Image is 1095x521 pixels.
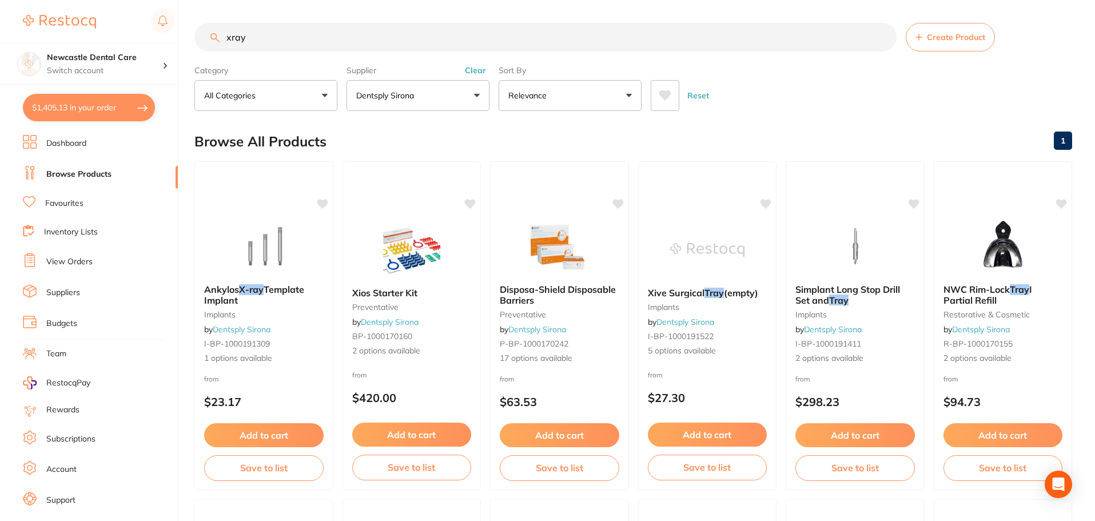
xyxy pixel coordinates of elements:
[795,455,915,480] button: Save to list
[648,331,714,341] span: I-BP-1000191522
[352,288,472,298] b: Xios Starter Kit
[795,284,900,305] span: Simplant Long Stop Drill Set and
[23,15,96,29] img: Restocq Logo
[500,339,568,349] span: P-BP-1000170242
[204,423,324,447] button: Add to cart
[204,353,324,364] span: 1 options available
[45,198,83,209] a: Favourites
[46,348,66,360] a: Team
[352,331,412,341] span: BP-1000170160
[500,284,616,305] span: Disposa-Shield Disposable Barriers
[375,221,449,279] img: Xios Starter Kit
[648,287,704,299] span: Xive Surgical
[943,423,1063,447] button: Add to cart
[226,218,301,275] img: Ankylos X-ray Template Implant
[204,310,324,319] small: implants
[795,353,915,364] span: 2 options available
[927,33,985,42] span: Create Product
[1045,471,1072,498] div: Open Intercom Messenger
[906,23,995,51] button: Create Product
[356,90,419,101] p: Dentsply Sirona
[804,324,862,335] a: Dentsply Sirona
[194,134,326,150] h2: Browse All Products
[648,303,767,312] small: implants
[499,80,642,111] button: Relevance
[1010,284,1029,295] em: Tray
[352,371,367,379] span: from
[239,284,264,295] em: X-ray
[46,377,90,389] span: RestocqPay
[18,53,41,75] img: Newcastle Dental Care
[795,339,861,349] span: I-BP-1000191411
[704,287,724,299] em: Tray
[347,65,489,75] label: Supplier
[648,371,663,379] span: from
[795,284,915,305] b: Simplant Long Stop Drill Set and Tray
[943,310,1063,319] small: restorative & cosmetic
[500,324,566,335] span: by
[46,318,77,329] a: Budgets
[818,218,892,275] img: Simplant Long Stop Drill Set and Tray
[508,90,551,101] p: Relevance
[829,295,849,306] em: Tray
[23,94,155,121] button: $1,405.13 in your order
[943,324,1010,335] span: by
[352,345,472,357] span: 2 options available
[46,495,75,506] a: Support
[499,65,642,75] label: Sort By
[461,65,489,75] button: Clear
[46,256,93,268] a: View Orders
[194,80,337,111] button: All Categories
[670,221,744,279] img: Xive Surgical Tray (empty)
[648,423,767,447] button: Add to cart
[46,464,77,475] a: Account
[204,90,260,101] p: All Categories
[656,317,714,327] a: Dentsply Sirona
[648,317,714,327] span: by
[44,226,98,238] a: Inventory Lists
[46,138,86,149] a: Dashboard
[943,375,958,383] span: from
[966,218,1040,275] img: NWC Rim-Lock Tray I Partial Refill
[943,284,1063,305] b: NWC Rim-Lock Tray I Partial Refill
[352,287,417,299] span: Xios Starter Kit
[943,353,1063,364] span: 2 options available
[795,310,915,319] small: implants
[943,284,1032,305] span: I Partial Refill
[522,218,596,275] img: Disposa-Shield Disposable Barriers
[204,284,324,305] b: Ankylos X-ray Template Implant
[204,395,324,408] p: $23.17
[724,287,758,299] span: (empty)
[1054,129,1072,152] a: 1
[500,353,619,364] span: 17 options available
[648,455,767,480] button: Save to list
[500,284,619,305] b: Disposa-Shield Disposable Barriers
[47,52,162,63] h4: Newcastle Dental Care
[46,287,80,299] a: Suppliers
[213,324,270,335] a: Dentsply Sirona
[204,284,304,305] span: Template Implant
[204,324,270,335] span: by
[648,345,767,357] span: 5 options available
[352,391,472,404] p: $420.00
[795,324,862,335] span: by
[352,455,472,480] button: Save to list
[23,376,37,389] img: RestocqPay
[352,317,419,327] span: by
[952,324,1010,335] a: Dentsply Sirona
[684,80,712,111] button: Reset
[500,310,619,319] small: preventative
[194,23,897,51] input: Search Products
[795,395,915,408] p: $298.23
[347,80,489,111] button: Dentsply Sirona
[508,324,566,335] a: Dentsply Sirona
[648,391,767,404] p: $27.30
[194,65,337,75] label: Category
[23,9,96,35] a: Restocq Logo
[204,339,270,349] span: I-BP-1000191309
[500,375,515,383] span: from
[795,375,810,383] span: from
[943,339,1013,349] span: R-BP-1000170155
[46,433,95,445] a: Subscriptions
[46,169,112,180] a: Browse Products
